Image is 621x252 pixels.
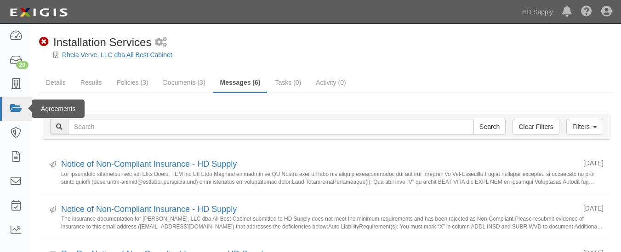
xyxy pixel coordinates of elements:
span: Installation Services [53,36,151,48]
small: Lor ipsumdolo sitametconsec adi Elits Doeiu, TEM inc Utl Etdo Magnaal enimadmin ve QU Nostru exer... [61,170,604,185]
i: Sent [50,207,56,213]
a: Messages (6) [213,73,268,93]
div: [DATE] [583,204,604,213]
input: Search [473,119,506,135]
a: Notice of Non-Compliant Insurance - HD Supply [61,205,237,214]
a: Details [39,73,73,92]
div: Notice of Non-Compliant Insurance - HD Supply [61,158,576,170]
div: 20 [16,61,28,69]
a: Filters [566,119,603,135]
div: Notice of Non-Compliant Insurance - HD Supply [61,204,576,216]
input: Search [68,119,474,135]
img: logo-5460c22ac91f19d4615b14bd174203de0afe785f0fc80cf4dbbc73dc1793850b.png [7,4,70,21]
a: HD Supply [518,3,558,21]
i: Non-Compliant [39,37,49,47]
a: Policies (3) [109,73,155,92]
a: Notice of Non-Compliant Insurance - HD Supply [61,159,237,169]
i: Help Center - Complianz [581,6,592,18]
i: 2 scheduled workflows [155,38,167,47]
a: Clear Filters [513,119,559,135]
div: Agreements [32,100,85,118]
a: Activity (0) [309,73,353,92]
a: Rheia Verve, LLC dba All Best Cabinet [62,51,172,59]
div: [DATE] [583,158,604,168]
i: Sent [50,162,56,168]
div: Installation Services [39,35,151,50]
a: Results [74,73,109,92]
a: Documents (3) [156,73,212,92]
small: The insurance documentation for [PERSON_NAME], LLC dba All Best Cabinet submitted to HD Supply do... [61,215,604,229]
a: Tasks (0) [268,73,308,92]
